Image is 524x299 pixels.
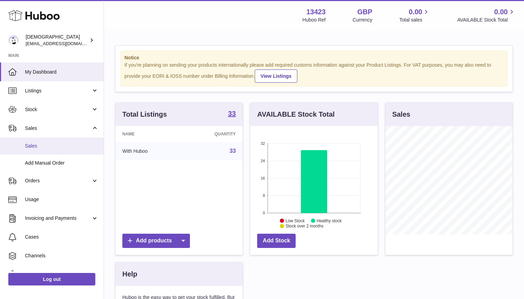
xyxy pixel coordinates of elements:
span: My Dashboard [25,69,98,75]
a: 33 [230,148,236,154]
div: Huboo Ref [303,17,326,23]
text: 24 [261,159,265,163]
span: Total sales [399,17,430,23]
a: Add products [122,234,190,248]
div: If you're planning on sending your products internationally please add required customs informati... [124,62,504,83]
span: Sales [25,143,98,149]
text: 32 [261,141,265,146]
span: AVAILABLE Stock Total [457,17,516,23]
h3: Help [122,269,137,279]
span: Invoicing and Payments [25,215,91,222]
span: 0.00 [409,7,422,17]
a: 0.00 Total sales [399,7,430,23]
strong: 13423 [306,7,326,17]
span: Cases [25,234,98,240]
img: olgazyuz@outlook.com [8,35,19,45]
h3: Total Listings [122,110,167,119]
h3: Sales [392,110,410,119]
span: Orders [25,177,91,184]
div: [DEMOGRAPHIC_DATA] [26,34,88,47]
text: 0 [263,211,265,215]
strong: 33 [228,110,236,117]
span: Channels [25,252,98,259]
span: Stock [25,106,91,113]
div: Currency [353,17,373,23]
a: 0.00 AVAILABLE Stock Total [457,7,516,23]
span: 0.00 [494,7,508,17]
span: Add Manual Order [25,160,98,166]
text: Low Stock [286,218,305,223]
a: Log out [8,273,95,285]
span: Usage [25,196,98,203]
span: Sales [25,125,91,132]
td: With Huboo [115,142,183,160]
text: Healthy stock [317,218,342,223]
span: [EMAIL_ADDRESS][DOMAIN_NAME] [26,41,102,46]
strong: Notice [124,55,504,61]
text: Stock over 2 months [286,224,323,229]
a: View Listings [255,69,297,83]
text: 8 [263,193,265,198]
h3: AVAILABLE Stock Total [257,110,334,119]
text: 16 [261,176,265,180]
span: Listings [25,88,91,94]
strong: GBP [357,7,372,17]
a: Add Stock [257,234,296,248]
a: 33 [228,110,236,118]
th: Name [115,126,183,142]
th: Quantity [183,126,243,142]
